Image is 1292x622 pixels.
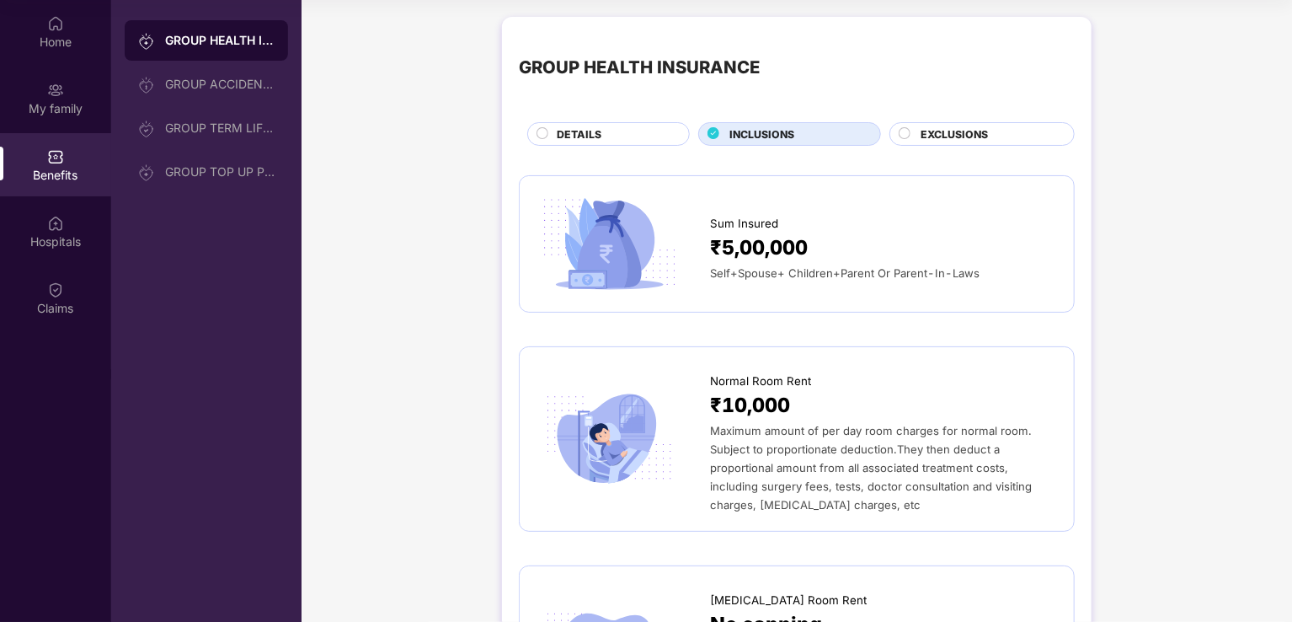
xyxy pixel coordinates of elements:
span: [MEDICAL_DATA] Room Rent [710,592,867,609]
div: GROUP ACCIDENTAL INSURANCE [165,78,275,91]
img: svg+xml;base64,PHN2ZyBpZD0iSG9zcGl0YWxzIiB4bWxucz0iaHR0cDovL3d3dy53My5vcmcvMjAwMC9zdmciIHdpZHRoPS... [47,215,64,232]
img: svg+xml;base64,PHN2ZyB3aWR0aD0iMjAiIGhlaWdodD0iMjAiIHZpZXdCb3g9IjAgMCAyMCAyMCIgZmlsbD0ibm9uZSIgeG... [138,33,155,50]
div: GROUP TOP UP POLICY [165,165,275,179]
span: ₹5,00,000 [710,233,808,264]
img: svg+xml;base64,PHN2ZyBpZD0iSG9tZSIgeG1sbnM9Imh0dHA6Ly93d3cudzMub3JnLzIwMDAvc3ZnIiB3aWR0aD0iMjAiIG... [47,15,64,32]
img: svg+xml;base64,PHN2ZyBpZD0iQmVuZWZpdHMiIHhtbG5zPSJodHRwOi8vd3d3LnczLm9yZy8yMDAwL3N2ZyIgd2lkdGg9Ij... [47,148,64,165]
img: icon [537,389,682,490]
span: Self+Spouse+ Children+Parent Or Parent-In-Laws [710,266,980,280]
div: GROUP HEALTH INSURANCE [519,54,760,81]
span: ₹10,000 [710,390,790,421]
div: GROUP HEALTH INSURANCE [165,32,275,49]
div: GROUP TERM LIFE INSURANCE [165,121,275,135]
img: svg+xml;base64,PHN2ZyB3aWR0aD0iMjAiIGhlaWdodD0iMjAiIHZpZXdCb3g9IjAgMCAyMCAyMCIgZmlsbD0ibm9uZSIgeG... [138,164,155,181]
span: INCLUSIONS [729,126,794,142]
img: svg+xml;base64,PHN2ZyBpZD0iQ2xhaW0iIHhtbG5zPSJodHRwOi8vd3d3LnczLm9yZy8yMDAwL3N2ZyIgd2lkdGg9IjIwIi... [47,282,64,298]
span: Sum Insured [710,215,778,233]
img: svg+xml;base64,PHN2ZyB3aWR0aD0iMjAiIGhlaWdodD0iMjAiIHZpZXdCb3g9IjAgMCAyMCAyMCIgZmlsbD0ibm9uZSIgeG... [138,77,155,94]
img: icon [537,193,682,294]
span: DETAILS [557,126,601,142]
img: svg+xml;base64,PHN2ZyB3aWR0aD0iMjAiIGhlaWdodD0iMjAiIHZpZXdCb3g9IjAgMCAyMCAyMCIgZmlsbD0ibm9uZSIgeG... [138,121,155,137]
span: EXCLUSIONS [921,126,988,142]
span: Maximum amount of per day room charges for normal room. Subject to proportionate deduction.They t... [710,424,1032,512]
img: svg+xml;base64,PHN2ZyB3aWR0aD0iMjAiIGhlaWdodD0iMjAiIHZpZXdCb3g9IjAgMCAyMCAyMCIgZmlsbD0ibm9uZSIgeG... [47,82,64,99]
span: Normal Room Rent [710,373,811,390]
